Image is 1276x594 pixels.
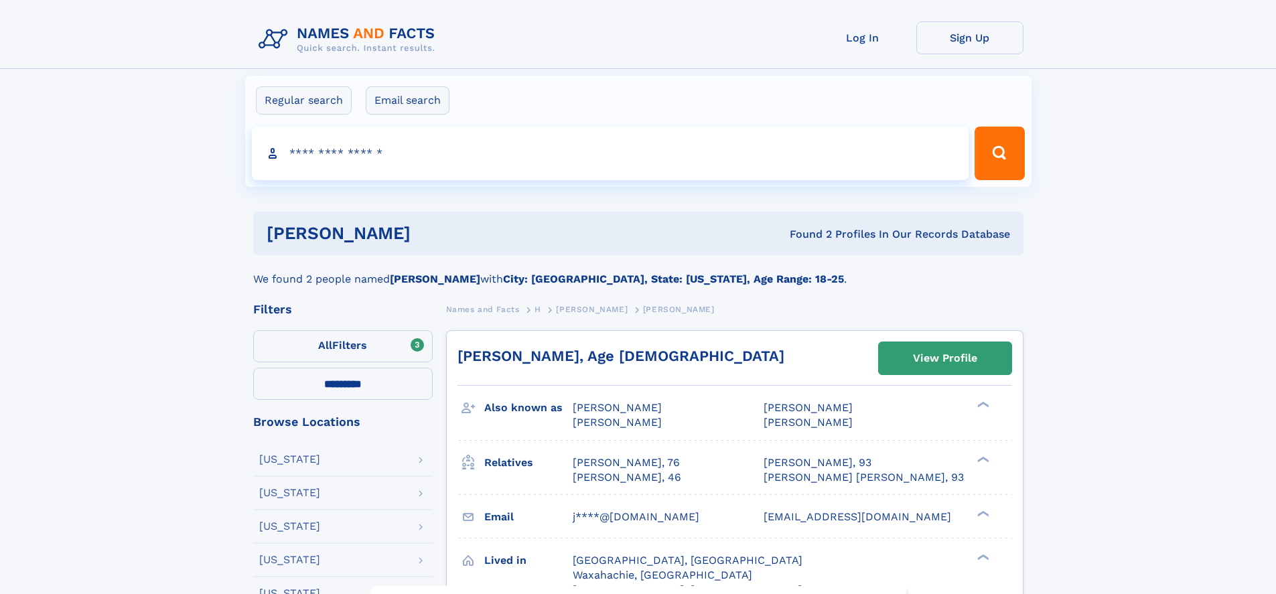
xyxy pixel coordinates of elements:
[484,549,573,572] h3: Lived in
[573,455,680,470] a: [PERSON_NAME], 76
[879,342,1011,374] a: View Profile
[259,521,320,532] div: [US_STATE]
[764,416,853,429] span: [PERSON_NAME]
[253,416,433,428] div: Browse Locations
[573,569,752,581] span: Waxahachie, [GEOGRAPHIC_DATA]
[484,451,573,474] h3: Relatives
[253,330,433,362] label: Filters
[975,127,1024,180] button: Search Button
[259,488,320,498] div: [US_STATE]
[764,455,871,470] a: [PERSON_NAME], 93
[974,400,990,409] div: ❯
[556,301,628,317] a: [PERSON_NAME]
[366,86,449,115] label: Email search
[764,470,964,485] a: [PERSON_NAME] [PERSON_NAME], 93
[503,273,844,285] b: City: [GEOGRAPHIC_DATA], State: [US_STATE], Age Range: 18-25
[600,227,1010,242] div: Found 2 Profiles In Our Records Database
[253,303,433,315] div: Filters
[535,301,541,317] a: H
[974,455,990,463] div: ❯
[916,21,1023,54] a: Sign Up
[573,554,802,567] span: [GEOGRAPHIC_DATA], [GEOGRAPHIC_DATA]
[974,509,990,518] div: ❯
[457,348,784,364] a: [PERSON_NAME], Age [DEMOGRAPHIC_DATA]
[267,225,600,242] h1: [PERSON_NAME]
[913,343,977,374] div: View Profile
[253,21,446,58] img: Logo Names and Facts
[484,396,573,419] h3: Also known as
[535,305,541,314] span: H
[446,301,520,317] a: Names and Facts
[573,470,681,485] a: [PERSON_NAME], 46
[643,305,715,314] span: [PERSON_NAME]
[764,401,853,414] span: [PERSON_NAME]
[318,339,332,352] span: All
[252,127,969,180] input: search input
[259,454,320,465] div: [US_STATE]
[259,554,320,565] div: [US_STATE]
[484,506,573,528] h3: Email
[974,552,990,561] div: ❯
[556,305,628,314] span: [PERSON_NAME]
[573,416,662,429] span: [PERSON_NAME]
[390,273,480,285] b: [PERSON_NAME]
[256,86,352,115] label: Regular search
[764,510,951,523] span: [EMAIL_ADDRESS][DOMAIN_NAME]
[809,21,916,54] a: Log In
[573,401,662,414] span: [PERSON_NAME]
[253,255,1023,287] div: We found 2 people named with .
